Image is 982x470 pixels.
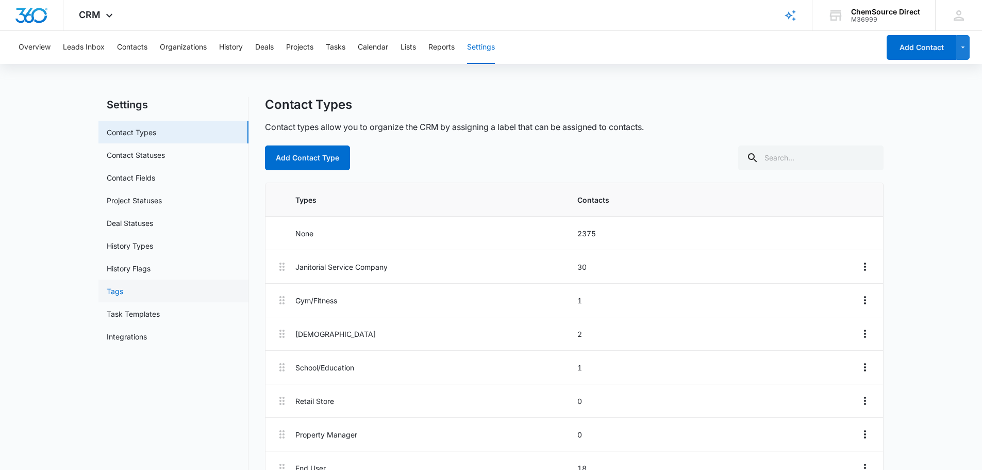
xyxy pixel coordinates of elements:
[857,326,873,342] button: Overflow Menu
[286,31,313,64] button: Projects
[577,195,853,205] p: Contacts
[857,258,873,275] button: Overflow Menu
[107,309,160,319] a: Task Templates
[295,228,571,239] p: None
[577,329,853,339] p: 2
[107,240,153,251] a: History Types
[295,195,571,205] p: Types
[98,97,248,112] h2: Settings
[107,195,162,206] a: Project Statuses
[577,262,853,272] p: 30
[117,31,147,64] button: Contacts
[428,31,455,64] button: Reports
[295,429,571,440] p: Property Manager
[19,31,51,64] button: Overview
[577,429,853,440] p: 0
[295,329,571,339] p: [DEMOGRAPHIC_DATA]
[857,292,873,309] button: Overflow Menu
[265,97,352,112] h1: Contact Types
[107,218,153,229] a: Deal Statuses
[255,31,274,64] button: Deals
[107,172,155,183] a: Contact Fields
[295,295,571,306] p: Gym/Fitness
[295,262,571,272] p: Janitorial Service Company
[79,9,101,20] span: CRM
[326,31,345,64] button: Tasks
[107,331,147,342] a: Integrations
[577,295,853,306] p: 1
[265,121,644,133] p: Contact types allow you to organize the CRM by assigning a label that can be assigned to contacts.
[887,35,956,60] button: Add Contact
[295,362,571,373] p: School/Education
[107,263,151,274] a: History Flags
[219,31,243,64] button: History
[857,359,873,376] button: Overflow Menu
[577,362,853,373] p: 1
[401,31,416,64] button: Lists
[851,16,920,23] div: account id
[851,8,920,16] div: account name
[295,396,571,407] p: Retail Store
[160,31,207,64] button: Organizations
[358,31,388,64] button: Calendar
[63,31,105,64] button: Leads Inbox
[107,286,123,297] a: Tags
[577,396,853,407] p: 0
[467,31,495,64] button: Settings
[738,145,884,170] input: Search...
[857,393,873,409] button: Overflow Menu
[107,150,165,160] a: Contact Statuses
[265,145,350,170] button: Add Contact Type
[577,228,853,239] p: 2375
[857,426,873,443] button: Overflow Menu
[107,127,156,138] a: Contact Types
